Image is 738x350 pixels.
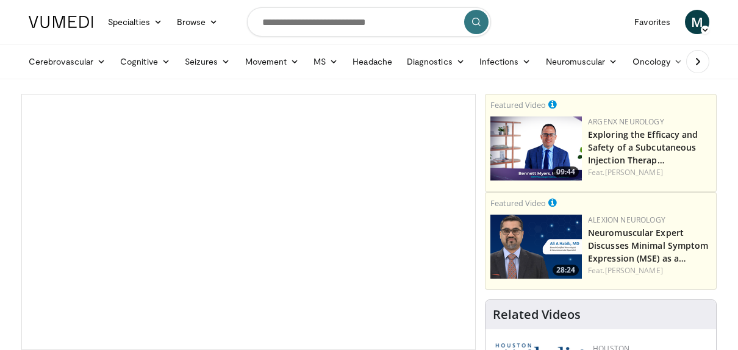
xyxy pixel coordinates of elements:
a: Headache [345,49,399,74]
video-js: Video Player [22,95,475,350]
a: argenx Neurology [588,116,664,127]
a: Seizures [177,49,238,74]
a: Neuromuscular Expert Discusses Minimal Symptom Expression (MSE) as a… [588,227,709,264]
a: Specialties [101,10,170,34]
a: Exploring the Efficacy and Safety of a Subcutaneous Injection Therap… [588,129,698,166]
a: M [685,10,709,34]
a: [PERSON_NAME] [605,167,663,177]
img: c0eaf111-846b-48a5-9ed5-8ae6b43f30ea.png.150x105_q85_crop-smart_upscale.png [490,215,582,279]
a: 09:44 [490,116,582,180]
img: VuMedi Logo [29,16,93,28]
a: Alexion Neurology [588,215,665,225]
a: Favorites [627,10,678,34]
span: 28:24 [553,265,579,276]
a: Cerebrovascular [21,49,113,74]
img: c50ebd09-d0e6-423e-8ff9-52d136aa9f61.png.150x105_q85_crop-smart_upscale.png [490,116,582,180]
small: Featured Video [490,99,546,110]
a: Diagnostics [399,49,472,74]
input: Search topics, interventions [247,7,491,37]
a: Oncology [625,49,690,74]
a: MS [306,49,345,74]
span: 09:44 [553,166,579,177]
a: [PERSON_NAME] [605,265,663,276]
a: Infections [472,49,539,74]
a: Movement [238,49,307,74]
a: 28:24 [490,215,582,279]
a: Browse [170,10,226,34]
a: Cognitive [113,49,177,74]
h4: Related Videos [493,307,581,322]
small: Featured Video [490,198,546,209]
a: Neuromuscular [539,49,625,74]
div: Feat. [588,265,711,276]
div: Feat. [588,167,711,178]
